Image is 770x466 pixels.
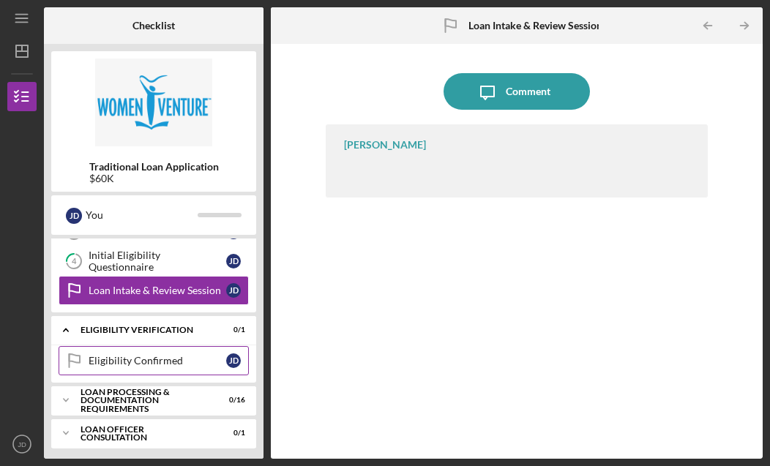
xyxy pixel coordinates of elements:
text: JD [18,440,26,448]
div: $60K [89,173,219,184]
a: Eligibility ConfirmedJD [59,346,249,375]
div: Loan Officer Consultation [81,425,209,442]
img: Product logo [51,59,256,146]
div: Comment [506,73,550,110]
b: Checklist [132,20,175,31]
div: 0 / 1 [219,429,245,437]
div: 0 / 16 [219,396,245,405]
div: Loan Processing & Documentation Requirements [81,388,209,413]
div: Eligibility Confirmed [89,355,226,367]
div: J D [226,353,241,368]
div: J D [226,254,241,268]
div: J D [226,283,241,298]
div: Eligibility Verification [81,326,209,334]
a: 4Initial Eligibility QuestionnaireJD [59,247,249,276]
button: Comment [444,73,590,110]
div: J D [66,208,82,224]
div: Initial Eligibility Questionnaire [89,249,226,273]
button: JD [7,429,37,459]
a: Loan Intake & Review SessionJD [59,276,249,305]
div: You [86,203,198,228]
div: Loan Intake & Review Session [89,285,226,296]
b: Loan Intake & Review Session [468,20,602,31]
div: [PERSON_NAME] [344,139,426,151]
div: 0 / 1 [219,326,245,334]
b: Traditional Loan Application [89,161,219,173]
tspan: 4 [72,257,77,266]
